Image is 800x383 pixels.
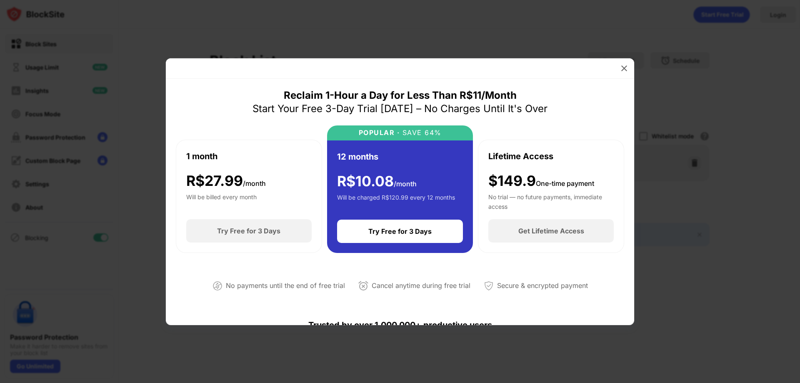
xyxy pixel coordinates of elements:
[337,150,378,163] div: 12 months
[488,173,594,190] div: $149.9
[400,129,442,137] div: SAVE 64%
[186,193,257,209] div: Will be billed every month
[536,179,594,188] span: One-time payment
[358,281,368,291] img: cancel-anytime
[226,280,345,292] div: No payments until the end of free trial
[284,89,517,102] div: Reclaim 1-Hour a Day for Less Than R$11/Month
[252,102,547,115] div: Start Your Free 3-Day Trial [DATE] – No Charges Until It's Over
[217,227,280,235] div: Try Free for 3 Days
[212,281,222,291] img: not-paying
[186,173,266,190] div: R$ 27.99
[488,193,614,209] div: No trial — no future payments, immediate access
[497,280,588,292] div: Secure & encrypted payment
[186,150,217,163] div: 1 month
[368,227,432,235] div: Try Free for 3 Days
[372,280,470,292] div: Cancel anytime during free trial
[337,173,417,190] div: R$ 10.08
[243,179,266,188] span: /month
[394,180,417,188] span: /month
[176,305,624,345] div: Trusted by over 1,000,000+ productive users
[484,281,494,291] img: secured-payment
[359,129,400,137] div: POPULAR ·
[488,150,553,163] div: Lifetime Access
[337,193,455,210] div: Will be charged R$120.99 every 12 months
[518,227,584,235] div: Get Lifetime Access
